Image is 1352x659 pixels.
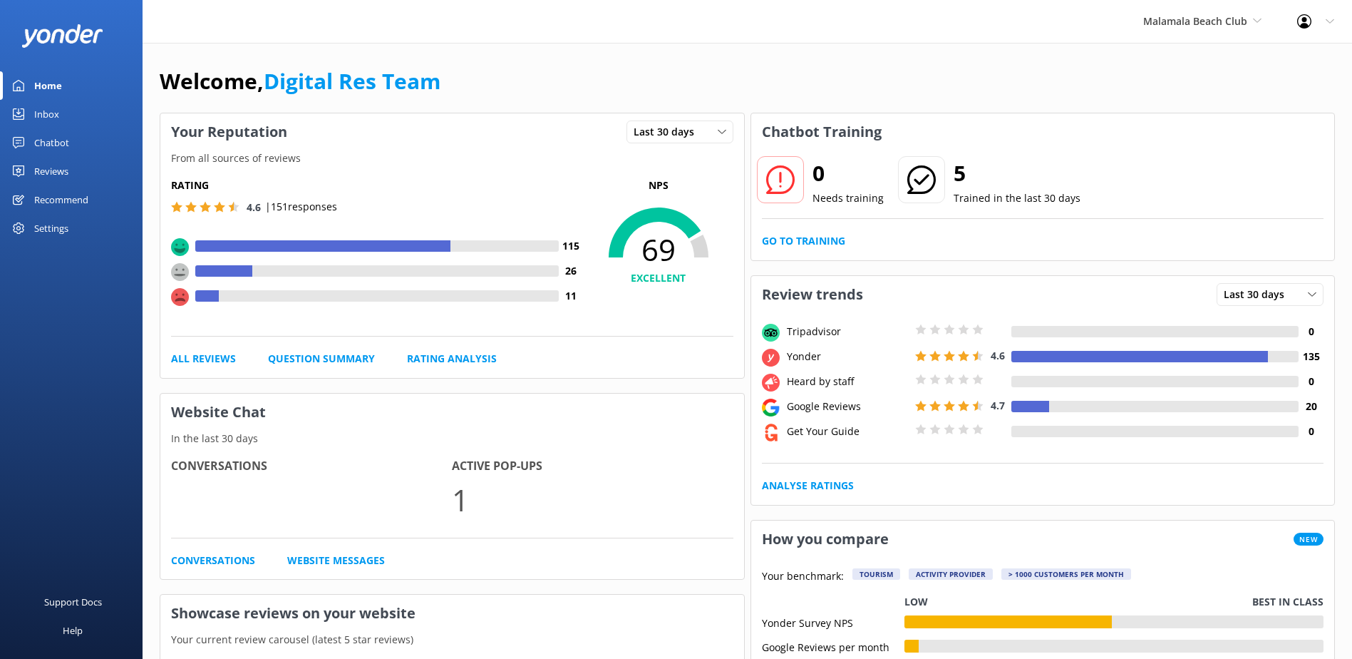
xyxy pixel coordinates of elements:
p: Trained in the last 30 days [954,190,1080,206]
a: Digital Res Team [264,66,440,96]
a: Question Summary [268,351,375,367]
div: Settings [34,214,68,242]
a: All Reviews [171,351,236,367]
div: Home [34,71,62,100]
a: Conversations [171,553,255,568]
a: Go to Training [762,233,845,249]
p: Needs training [812,190,884,206]
div: Yonder [783,349,912,364]
h3: Website Chat [160,394,744,431]
div: > 1000 customers per month [1001,568,1131,580]
p: Low [904,594,928,610]
a: Website Messages [287,553,385,568]
h2: 5 [954,156,1080,190]
span: 4.7 [991,399,1005,412]
h4: 11 [559,288,584,304]
div: Chatbot [34,128,69,157]
div: Activity Provider [909,568,993,580]
div: Inbox [34,100,59,128]
span: Malamala Beach Club [1143,14,1247,28]
p: | 151 responses [265,199,337,215]
h4: EXCELLENT [584,270,733,286]
div: Tourism [852,568,900,580]
p: From all sources of reviews [160,150,744,166]
h4: Active Pop-ups [452,457,733,476]
h3: Showcase reviews on your website [160,595,744,632]
h3: Chatbot Training [751,113,892,150]
h3: Your Reputation [160,113,298,150]
div: Heard by staff [783,374,912,389]
h4: 0 [1299,374,1323,389]
div: Recommend [34,185,88,214]
p: Your benchmark: [762,568,844,586]
h3: How you compare [751,521,899,558]
img: yonder-white-logo.png [21,24,103,48]
span: 69 [584,232,733,267]
a: Rating Analysis [407,351,497,367]
span: 4.6 [991,349,1005,362]
span: 4.6 [247,200,261,214]
h4: 26 [559,263,584,279]
h4: Conversations [171,457,452,476]
p: 1 [452,476,733,523]
div: Tripadvisor [783,324,912,339]
div: Help [63,616,83,645]
div: Get Your Guide [783,424,912,439]
h4: 115 [559,238,584,254]
p: Your current review carousel (latest 5 star reviews) [160,632,744,648]
div: Google Reviews [783,399,912,414]
span: Last 30 days [1224,287,1293,302]
p: In the last 30 days [160,431,744,446]
h4: 0 [1299,324,1323,339]
p: NPS [584,178,733,193]
h3: Review trends [751,276,874,313]
div: Support Docs [44,588,102,616]
h2: 0 [812,156,884,190]
a: Analyse Ratings [762,478,854,494]
h5: Rating [171,178,584,193]
h4: 20 [1299,399,1323,414]
div: Reviews [34,157,68,185]
p: Best in class [1252,594,1323,610]
h1: Welcome, [160,64,440,98]
span: New [1294,533,1323,546]
div: Google Reviews per month [762,640,904,653]
div: Yonder Survey NPS [762,615,904,628]
span: Last 30 days [634,124,703,140]
h4: 0 [1299,424,1323,439]
h4: 135 [1299,349,1323,364]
